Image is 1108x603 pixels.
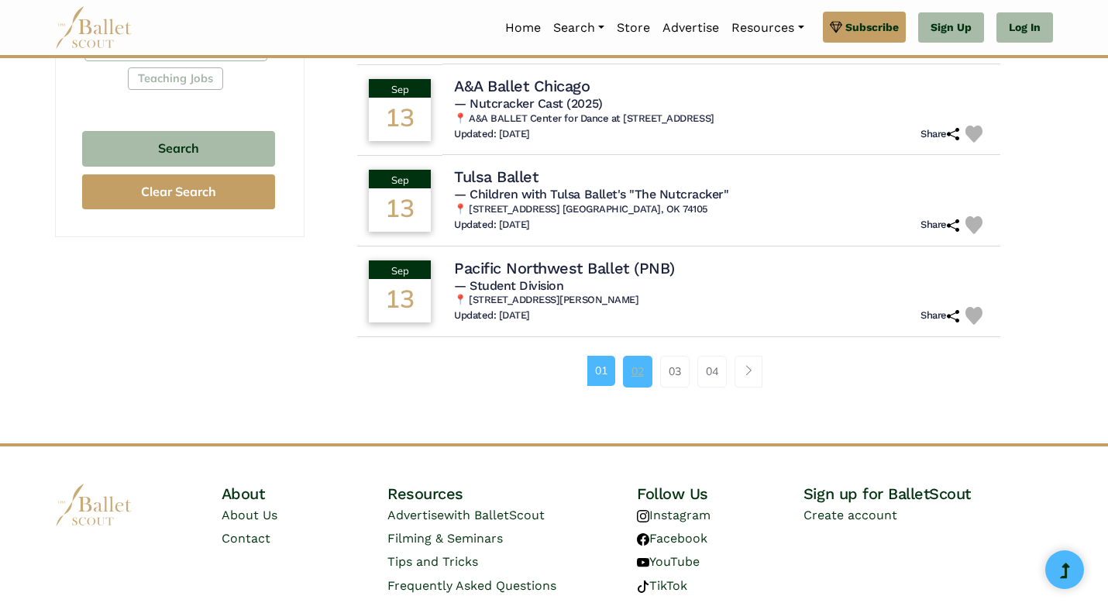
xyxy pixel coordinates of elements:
[222,484,388,504] h4: About
[454,112,989,126] h6: 📍 A&A BALLET Center for Dance at [STREET_ADDRESS]
[637,533,649,546] img: facebook logo
[369,279,431,322] div: 13
[611,12,656,44] a: Store
[587,356,615,385] a: 01
[830,19,842,36] img: gem.svg
[637,484,803,504] h4: Follow Us
[369,98,431,141] div: 13
[444,508,545,522] span: with BalletScout
[656,12,725,44] a: Advertise
[222,531,270,546] a: Contact
[387,484,637,504] h4: Resources
[725,12,810,44] a: Resources
[387,578,556,593] a: Frequently Asked Questions
[454,258,675,278] h4: Pacific Northwest Ballet (PNB)
[547,12,611,44] a: Search
[623,356,652,387] a: 02
[845,19,899,36] span: Subscribe
[454,187,728,202] span: — Children with Tulsa Ballet's "The Nutcracker"
[82,131,275,167] button: Search
[920,309,959,322] h6: Share
[454,203,989,216] h6: 📍 [STREET_ADDRESS] [GEOGRAPHIC_DATA], OK 74105
[369,79,431,98] div: Sep
[454,96,602,111] span: — Nutcracker Cast (2025)
[920,128,959,141] h6: Share
[637,578,687,593] a: TikTok
[387,531,503,546] a: Filming & Seminars
[637,510,649,522] img: instagram logo
[387,508,545,522] a: Advertisewith BalletScout
[454,294,989,307] h6: 📍 [STREET_ADDRESS][PERSON_NAME]
[920,219,959,232] h6: Share
[499,12,547,44] a: Home
[222,508,277,522] a: About Us
[82,174,275,209] button: Clear Search
[387,554,478,569] a: Tips and Tricks
[454,128,530,141] h6: Updated: [DATE]
[369,260,431,279] div: Sep
[918,12,984,43] a: Sign Up
[637,581,649,593] img: tiktok logo
[996,12,1053,43] a: Log In
[637,556,649,569] img: youtube logo
[369,188,431,232] div: 13
[803,484,1053,504] h4: Sign up for BalletScout
[803,508,897,522] a: Create account
[454,278,563,293] span: — Student Division
[454,219,530,232] h6: Updated: [DATE]
[697,356,727,387] a: 04
[823,12,906,43] a: Subscribe
[587,356,771,387] nav: Page navigation example
[454,309,530,322] h6: Updated: [DATE]
[369,170,431,188] div: Sep
[637,531,707,546] a: Facebook
[454,76,590,96] h4: A&A Ballet Chicago
[637,554,700,569] a: YouTube
[454,167,538,187] h4: Tulsa Ballet
[55,484,132,526] img: logo
[637,508,711,522] a: Instagram
[660,356,690,387] a: 03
